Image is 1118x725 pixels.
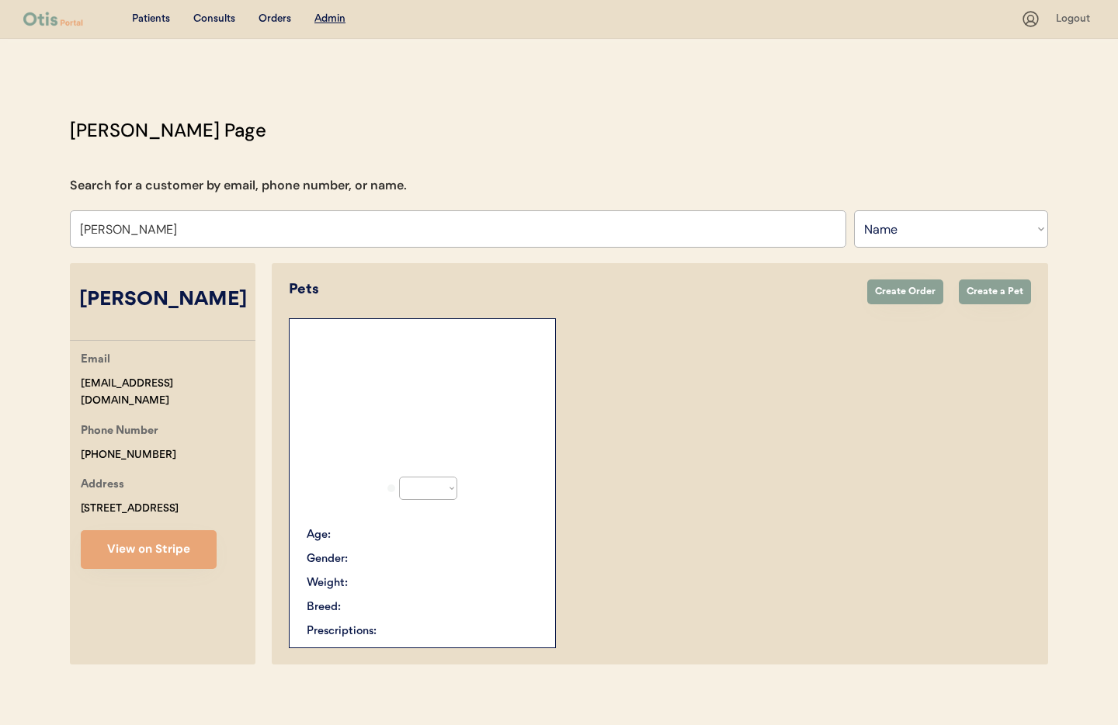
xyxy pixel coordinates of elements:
div: Patients [132,12,170,27]
u: Admin [314,13,345,24]
img: yH5BAEAAAAALAAAAAABAAEAAAIBRAA7 [345,319,500,465]
div: Age: [307,527,331,543]
div: [PERSON_NAME] Page [70,116,266,144]
div: Logout [1056,12,1095,27]
div: [STREET_ADDRESS] [81,500,179,518]
input: Search by name [70,210,846,248]
button: Create Order [867,279,943,304]
div: [EMAIL_ADDRESS][DOMAIN_NAME] [81,375,255,411]
div: [PERSON_NAME] [70,286,255,315]
button: Create a Pet [959,279,1031,304]
div: Phone Number [81,422,158,442]
div: Pets [289,279,852,300]
button: View on Stripe [81,530,217,569]
div: Weight: [307,575,348,591]
div: [PHONE_NUMBER] [81,446,176,464]
div: Address [81,476,124,495]
div: Search for a customer by email, phone number, or name. [70,176,407,195]
div: Prescriptions: [307,623,377,640]
div: Email [81,351,110,370]
div: Gender: [307,551,348,567]
div: Breed: [307,599,341,616]
div: Orders [259,12,291,27]
div: Consults [193,12,235,27]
